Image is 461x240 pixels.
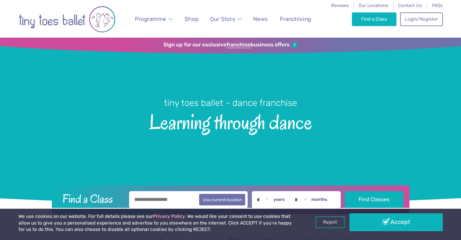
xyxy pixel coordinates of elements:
img: tiny toes ballet [18,4,115,35]
label: months [311,197,327,202]
a: Reviews [331,3,349,8]
span: Franchising [280,15,311,22]
a: Find a Class [352,12,396,26]
a: News [250,12,271,26]
a: FAQs [432,3,443,8]
a: Contact Us [398,3,422,8]
a: Shop [182,12,201,26]
small: tiny toes ballet - dance franchise [164,98,297,108]
a: Programme [132,12,175,26]
strong: franchise [226,42,251,48]
button: Use current location [199,194,246,205]
h2: Find a Class [58,191,125,206]
a: Accept [349,213,443,231]
a: Login/Register [400,12,443,26]
a: Privacy Policy [153,214,185,219]
span: Our Story [210,15,235,22]
a: Our Locations [359,3,388,8]
span: Programme [135,15,166,22]
label: years [273,197,285,202]
span: News [253,15,268,22]
a: Reject [316,216,345,228]
span: Shop [185,15,199,22]
a: Franchising [277,12,314,26]
span: Learning through dance [11,109,450,134]
p: We use cookies on our website. For full details please see our . We would like your consent to us... [18,213,294,233]
button: Find Classes [345,191,403,208]
a: Our Story [207,12,244,26]
a: Sign up for our exclusivefranchisebusiness offers [163,42,298,48]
